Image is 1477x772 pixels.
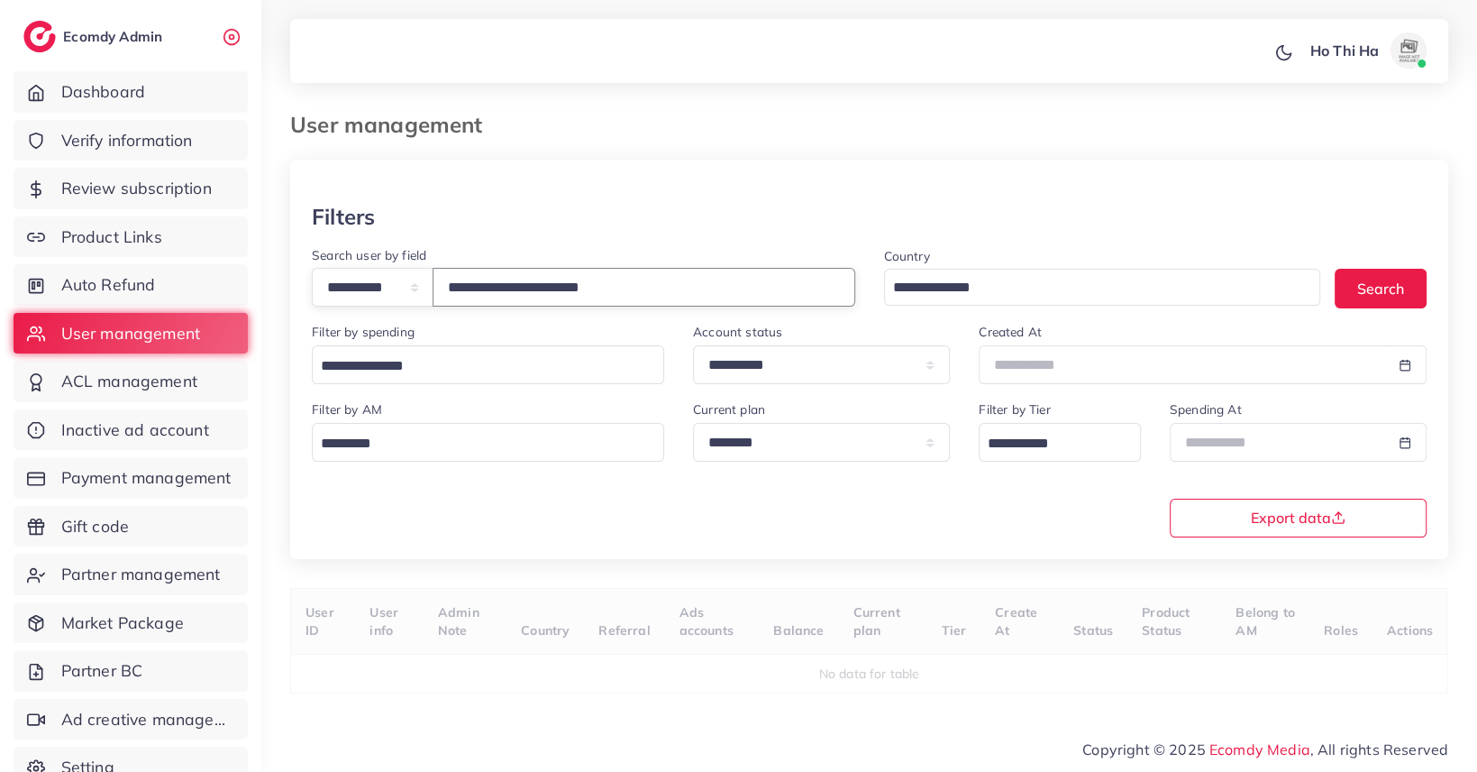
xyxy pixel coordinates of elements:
[61,708,234,731] span: Ad creative management
[61,515,129,538] span: Gift code
[887,274,1298,302] input: Search for option
[312,345,664,384] div: Search for option
[312,323,415,341] label: Filter by spending
[1335,269,1427,308] button: Search
[14,120,248,161] a: Verify information
[312,400,382,418] label: Filter by AM
[61,611,184,635] span: Market Package
[14,602,248,644] a: Market Package
[14,457,248,499] a: Payment management
[315,430,641,458] input: Search for option
[23,21,56,52] img: logo
[1390,32,1427,69] img: avatar
[14,506,248,547] a: Gift code
[1170,400,1242,418] label: Spending At
[1170,499,1427,538] button: Export data
[14,313,248,354] a: User management
[312,204,375,230] h3: Filters
[1310,739,1448,760] span: , All rights Reserved
[312,246,426,264] label: Search user by field
[61,466,232,490] span: Payment management
[14,71,248,113] a: Dashboard
[63,28,167,45] h2: Ecomdy Admin
[14,409,248,451] a: Inactive ad account
[981,430,1117,458] input: Search for option
[1310,40,1379,61] p: Ho Thi Ha
[979,323,1042,341] label: Created At
[61,80,145,104] span: Dashboard
[61,177,212,200] span: Review subscription
[14,168,248,209] a: Review subscription
[61,322,200,345] span: User management
[884,247,930,265] label: Country
[312,423,664,462] div: Search for option
[315,353,641,381] input: Search for option
[884,269,1321,306] div: Search for option
[14,264,248,306] a: Auto Refund
[1300,32,1434,69] a: Ho Thi Haavatar
[61,563,221,586] span: Partner management
[979,400,1050,418] label: Filter by Tier
[14,216,248,258] a: Product Links
[693,400,765,418] label: Current plan
[1082,739,1448,760] span: Copyright © 2025
[693,323,782,341] label: Account status
[1251,510,1345,525] span: Export data
[14,699,248,740] a: Ad creative management
[61,659,143,683] span: Partner BC
[14,650,248,692] a: Partner BC
[61,418,209,442] span: Inactive ad account
[23,21,167,52] a: logoEcomdy Admin
[14,554,248,595] a: Partner management
[1209,740,1310,758] a: Ecomdy Media
[61,370,197,393] span: ACL management
[14,361,248,402] a: ACL management
[61,129,193,152] span: Verify information
[61,273,156,297] span: Auto Refund
[979,423,1141,462] div: Search for option
[290,112,497,138] h3: User management
[61,225,162,249] span: Product Links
